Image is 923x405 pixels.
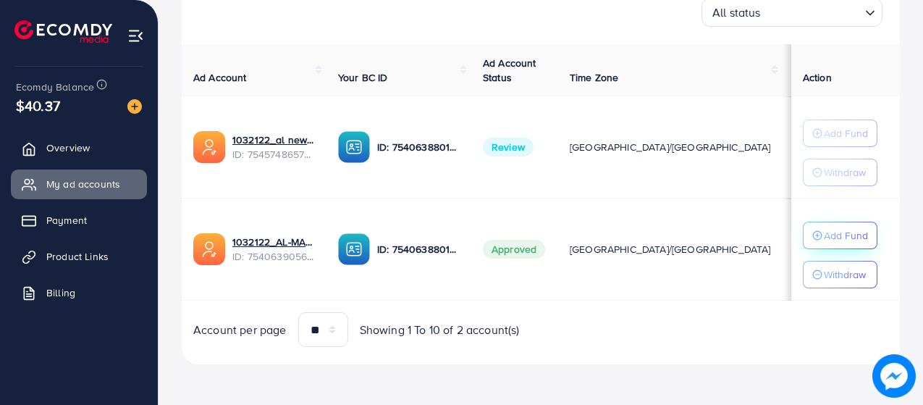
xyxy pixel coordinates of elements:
span: Approved [483,240,545,259]
p: Add Fund [824,227,868,244]
a: My ad accounts [11,170,147,199]
span: Ad Account [193,70,247,85]
img: menu [127,28,144,44]
a: 1032122_AL-MAKKAH_1755691890611 [232,235,315,249]
span: Payment [46,213,87,227]
div: <span class='underline'>1032122_al new_1756881546706</span></br>7545748657711988753 [232,133,315,162]
button: Add Fund [803,120,877,147]
a: Payment [11,206,147,235]
button: Withdraw [803,261,877,288]
span: $40.37 [16,95,60,116]
div: <span class='underline'>1032122_AL-MAKKAH_1755691890611</span></br>7540639056867557392 [232,235,315,264]
p: Add Fund [824,125,868,142]
span: Action [803,70,832,85]
img: ic-ads-acc.e4c84228.svg [193,233,225,265]
p: Withdraw [824,164,866,181]
a: Overview [11,133,147,162]
span: Account per page [193,322,287,338]
span: [GEOGRAPHIC_DATA]/[GEOGRAPHIC_DATA] [570,242,771,256]
p: Withdraw [824,266,866,283]
span: Your BC ID [338,70,388,85]
span: My ad accounts [46,177,120,191]
span: Overview [46,141,90,155]
img: ic-ba-acc.ded83a64.svg [338,131,370,163]
a: 1032122_al new_1756881546706 [232,133,315,147]
a: Billing [11,278,147,307]
span: ID: 7540639056867557392 [232,249,315,264]
img: image [872,354,916,398]
span: ID: 7545748657711988753 [232,147,315,162]
span: Ecomdy Balance [16,80,94,94]
span: Time Zone [570,70,618,85]
button: Withdraw [803,159,877,186]
a: Product Links [11,242,147,271]
img: image [127,99,142,114]
p: ID: 7540638801937629201 [377,138,460,156]
span: All status [709,2,764,23]
img: ic-ads-acc.e4c84228.svg [193,131,225,163]
span: Ad Account Status [483,56,536,85]
img: ic-ba-acc.ded83a64.svg [338,233,370,265]
span: [GEOGRAPHIC_DATA]/[GEOGRAPHIC_DATA] [570,140,771,154]
button: Add Fund [803,222,877,249]
p: ID: 7540638801937629201 [377,241,460,258]
span: Billing [46,285,75,300]
span: Review [483,138,534,156]
span: Product Links [46,249,109,264]
img: logo [14,20,112,43]
span: Showing 1 To 10 of 2 account(s) [360,322,520,338]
